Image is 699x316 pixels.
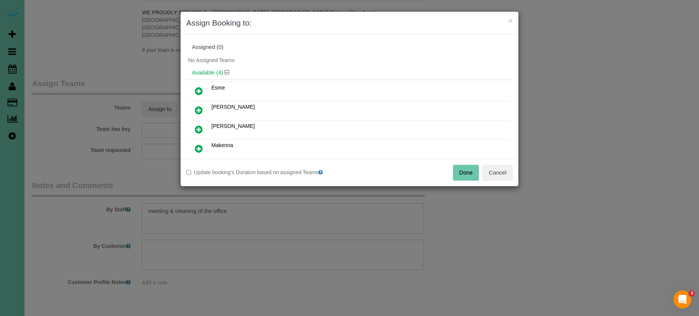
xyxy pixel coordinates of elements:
span: Makenna [211,142,233,148]
iframe: Intercom live chat [673,290,691,308]
span: [PERSON_NAME] [211,123,255,129]
button: × [508,17,513,24]
span: Esme [211,85,225,91]
span: [PERSON_NAME] [211,104,255,110]
h3: Assign Booking to: [186,17,513,29]
span: No Assigned Teams [188,57,234,63]
h4: Available (4) [192,70,507,76]
div: Assigned (0) [192,44,507,50]
button: Done [453,165,479,181]
label: Update booking's Duration based on assigned Teams [186,169,344,176]
span: 3 [689,290,695,296]
button: Cancel [482,165,513,181]
input: Update booking's Duration based on assigned Teams [186,170,191,175]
